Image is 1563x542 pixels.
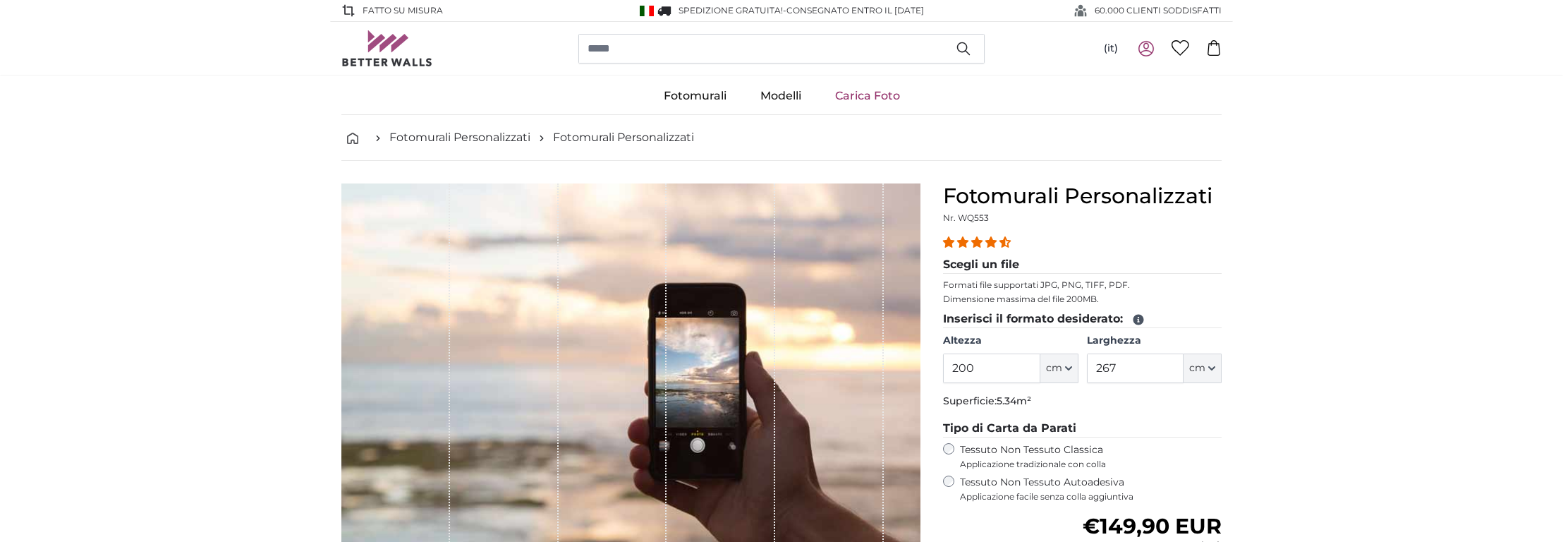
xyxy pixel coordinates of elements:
[786,5,924,16] span: Consegnato entro il [DATE]
[1087,334,1222,348] label: Larghezza
[341,115,1222,161] nav: breadcrumbs
[997,395,1031,407] span: 5.34m²
[647,78,743,114] a: Fotomurali
[1083,513,1222,539] span: €149,90 EUR
[363,4,443,17] span: Fatto su misura
[783,5,924,16] span: -
[943,420,1222,438] legend: Tipo di Carta da Parati
[943,334,1078,348] label: Altezza
[960,459,1222,470] span: Applicazione tradizionale con colla
[1093,36,1129,61] button: (it)
[960,491,1222,502] span: Applicazione facile senza colla aggiuntiva
[743,78,818,114] a: Modelli
[943,236,1014,249] span: 4.32 stars
[1184,354,1222,383] button: cm
[960,476,1222,502] label: Tessuto Non Tessuto Autoadesiva
[1095,4,1222,17] span: 60.000 CLIENTI SODDISFATTI
[1046,361,1062,375] span: cm
[818,78,917,114] a: Carica Foto
[679,5,783,16] span: Spedizione GRATUITA!
[960,443,1222,470] label: Tessuto Non Tessuto Classica
[1189,361,1205,375] span: cm
[553,129,694,146] a: Fotomurali Personalizzati
[389,129,530,146] a: Fotomurali Personalizzati
[943,183,1222,209] h1: Fotomurali Personalizzati
[943,311,1222,328] legend: Inserisci il formato desiderato:
[1040,354,1078,383] button: cm
[943,212,989,223] span: Nr. WQ553
[640,6,654,16] img: Italia
[943,256,1222,274] legend: Scegli un file
[943,294,1222,305] p: Dimensione massima del file 200MB.
[943,279,1222,291] p: Formati file supportati JPG, PNG, TIFF, PDF.
[943,395,1222,409] p: Superficie:
[341,30,433,66] img: Betterwalls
